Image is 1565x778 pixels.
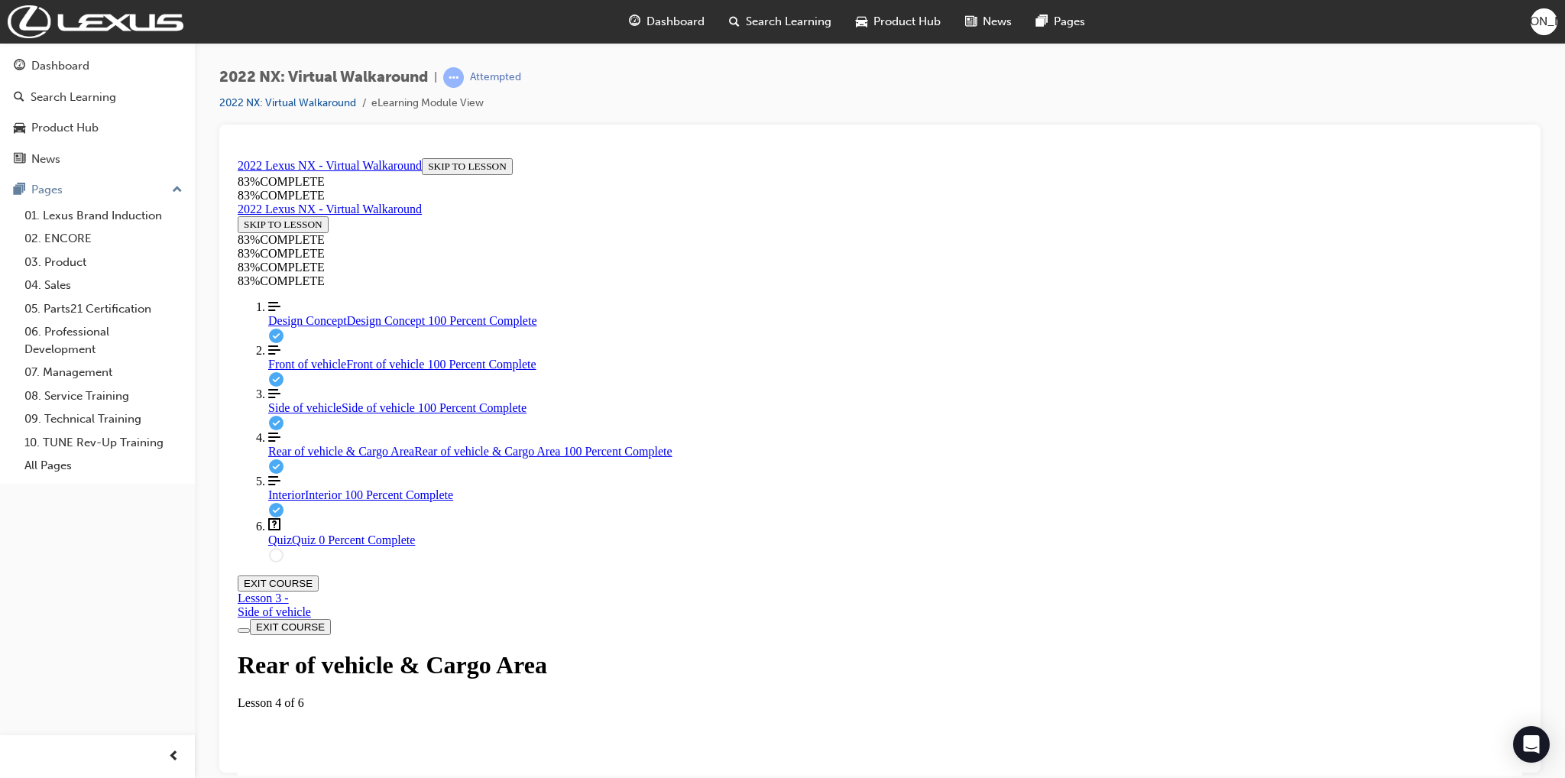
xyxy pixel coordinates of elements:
a: Dashboard [6,52,189,80]
a: news-iconNews [953,6,1024,37]
nav: Course Outline [6,148,1291,411]
button: SKIP TO LESSON [6,64,97,81]
div: 83 % COMPLETE [6,95,220,109]
span: Rear of vehicle & Cargo Area [37,293,183,306]
span: guage-icon [14,60,25,73]
span: Design Concept [37,162,115,175]
button: SKIP TO LESSON [190,6,281,23]
div: Search Learning [31,89,116,106]
span: Quiz [37,381,60,394]
a: 04. Sales [18,274,189,297]
a: All Pages [18,454,189,478]
a: 2022 Lexus NX - Virtual Walkaround [6,7,190,20]
div: 83 % COMPLETE [6,122,1291,136]
a: guage-iconDashboard [617,6,717,37]
button: Pages [6,176,189,204]
a: 2022 Lexus NX - Virtual Walkaround [6,50,190,63]
div: Product Hub [31,119,99,137]
span: Product Hub [873,13,941,31]
span: Pages [1054,13,1085,31]
a: 03. Product [18,251,189,274]
div: Open Intercom Messenger [1513,726,1550,763]
section: Course Information [6,6,1291,50]
a: 08. Service Training [18,384,189,408]
span: pages-icon [1036,12,1048,31]
a: Front of vehicle 100 Percent Complete [37,192,1291,219]
span: Dashboard [646,13,705,31]
button: DashboardSearch LearningProduct HubNews [6,49,189,176]
li: eLearning Module View [371,95,484,112]
div: Side of vehicle [6,453,1291,467]
a: 06. Professional Development [18,320,189,361]
span: Side of vehicle [37,249,110,262]
div: Attempted [470,70,521,85]
span: up-icon [172,180,183,200]
a: Side of vehicle 100 Percent Complete [37,235,1291,263]
span: news-icon [14,153,25,167]
span: Design Concept 100 Percent Complete [115,162,306,175]
span: Front of vehicle 100 Percent Complete [115,206,304,219]
span: car-icon [14,122,25,135]
a: 05. Parts21 Certification [18,297,189,321]
span: search-icon [729,12,740,31]
a: Design Concept 100 Percent Complete [37,148,1291,176]
span: pages-icon [14,183,25,197]
span: guage-icon [629,12,640,31]
button: [PERSON_NAME] [1531,8,1557,35]
span: Interior 100 Percent Complete [73,336,222,349]
span: Interior [37,336,73,349]
img: Trak [8,5,183,38]
a: Rear of vehicle & Cargo Area 100 Percent Complete [37,279,1291,306]
span: | [434,69,437,86]
span: car-icon [856,12,867,31]
a: pages-iconPages [1024,6,1097,37]
div: Dashboard [31,57,89,75]
span: News [983,13,1012,31]
a: Quiz 0 Percent Complete [37,366,1291,395]
button: Toggle Course Overview [6,476,18,481]
div: 83 % COMPLETE [6,81,220,95]
div: 83 % COMPLETE [6,37,1291,50]
button: EXIT COURSE [18,467,99,483]
span: 2022 NX: Virtual Walkaround [219,69,428,86]
a: 02. ENCORE [18,227,189,251]
a: 01. Lexus Brand Induction [18,204,189,228]
a: Lesson 3 - Side of vehicle [6,439,1291,467]
div: News [31,151,60,168]
div: Pages [31,181,63,199]
span: Quiz 0 Percent Complete [60,381,183,394]
a: 2022 NX: Virtual Walkaround [219,96,356,109]
span: learningRecordVerb_ATTEMPT-icon [443,67,464,88]
button: EXIT COURSE [6,423,87,439]
div: 83 % COMPLETE [6,23,1291,37]
span: Search Learning [746,13,831,31]
section: Course Overview [6,6,1291,411]
a: search-iconSearch Learning [717,6,844,37]
a: 10. TUNE Rev-Up Training [18,431,189,455]
div: Lesson 3 - [6,439,1291,467]
a: Product Hub [6,114,189,142]
section: Course Information [6,50,220,109]
a: car-iconProduct Hub [844,6,953,37]
a: 09. Technical Training [18,407,189,431]
div: 83 % COMPLETE [6,109,1291,122]
h1: Rear of vehicle & Cargo Area [6,499,1291,527]
a: 07. Management [18,361,189,384]
span: news-icon [965,12,977,31]
span: Side of vehicle 100 Percent Complete [110,249,295,262]
a: Search Learning [6,83,189,112]
span: search-icon [14,91,24,105]
a: News [6,145,189,173]
span: prev-icon [168,747,180,767]
span: Front of vehicle [37,206,115,219]
span: Rear of vehicle & Cargo Area 100 Percent Complete [183,293,440,306]
a: Interior 100 Percent Complete [37,323,1291,350]
div: Lesson 4 of 6 [6,544,1291,558]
